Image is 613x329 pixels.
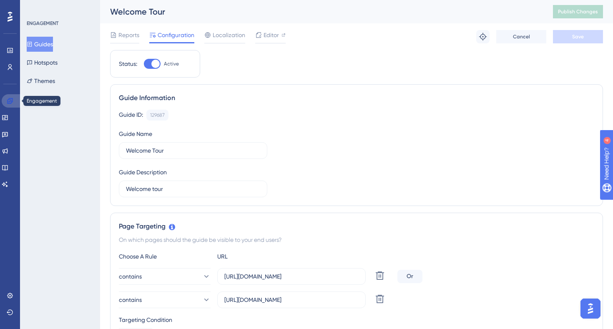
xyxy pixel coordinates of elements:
[119,110,143,121] div: Guide ID:
[119,167,167,177] div: Guide Description
[110,6,532,18] div: Welcome Tour
[119,295,142,305] span: contains
[150,112,165,118] div: 129687
[224,272,359,281] input: yourwebsite.com/path
[58,4,60,11] div: 4
[164,60,179,67] span: Active
[27,55,58,70] button: Hotspots
[27,73,55,88] button: Themes
[553,30,603,43] button: Save
[118,30,139,40] span: Reports
[119,221,594,231] div: Page Targeting
[119,271,142,281] span: contains
[119,268,211,285] button: contains
[213,30,245,40] span: Localization
[496,30,546,43] button: Cancel
[224,295,359,304] input: yourwebsite.com/path
[27,37,53,52] button: Guides
[119,235,594,245] div: On which pages should the guide be visible to your end users?
[119,291,211,308] button: contains
[119,59,137,69] div: Status:
[27,20,58,27] div: ENGAGEMENT
[119,251,211,261] div: Choose A Rule
[572,33,584,40] span: Save
[119,129,152,139] div: Guide Name
[217,251,309,261] div: URL
[264,30,279,40] span: Editor
[126,146,260,155] input: Type your Guide’s Name here
[513,33,530,40] span: Cancel
[578,296,603,321] iframe: UserGuiding AI Assistant Launcher
[158,30,194,40] span: Configuration
[126,184,260,193] input: Type your Guide’s Description here
[20,2,52,12] span: Need Help?
[119,93,594,103] div: Guide Information
[553,5,603,18] button: Publish Changes
[558,8,598,15] span: Publish Changes
[119,315,594,325] div: Targeting Condition
[397,270,422,283] div: Or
